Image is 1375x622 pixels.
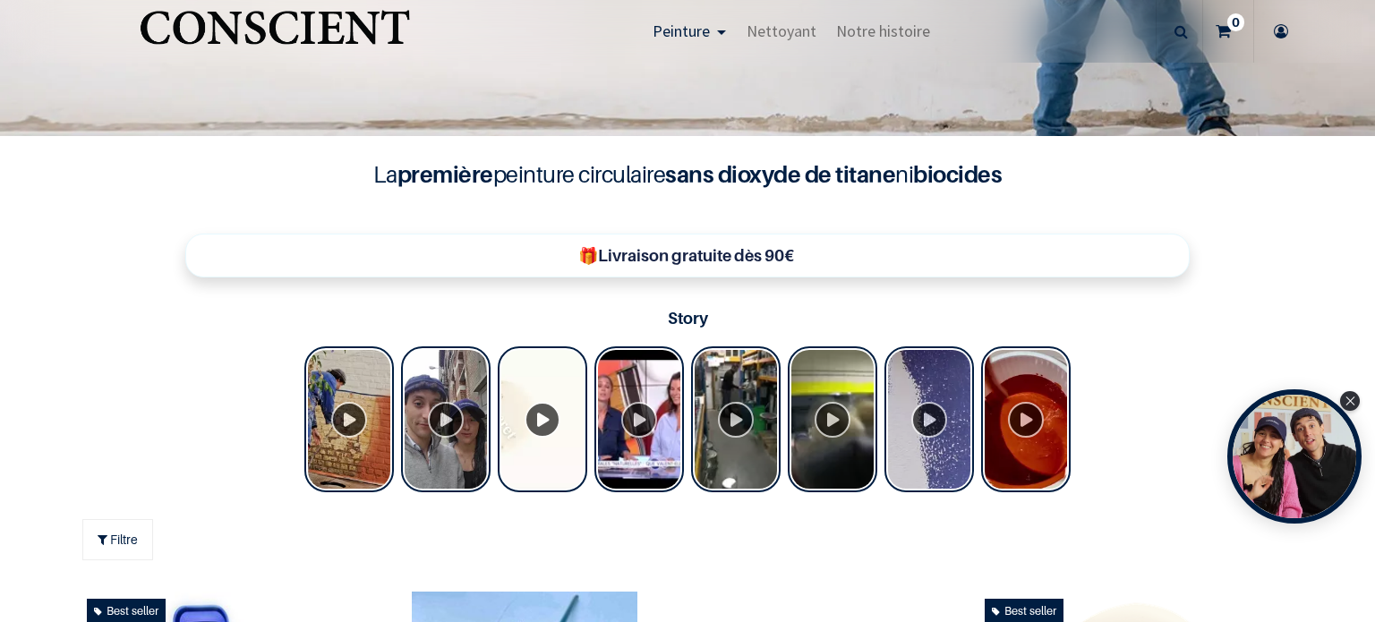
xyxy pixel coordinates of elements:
div: Tolstoy Stories [304,346,1071,496]
span: Notre histoire [836,21,930,41]
b: biocides [913,160,1002,188]
span: Nettoyant [747,21,816,41]
div: Best seller [87,599,166,622]
div: Close Tolstoy widget [1340,391,1360,411]
span: Peinture [653,21,710,41]
span: Filtre [110,530,138,549]
div: Open Tolstoy widget [1227,389,1362,524]
div: Tolstoy bubble widget [1227,389,1362,524]
h4: La peinture circulaire ni [329,158,1046,192]
div: Best seller [985,599,1063,622]
sup: 0 [1227,13,1244,31]
b: première [397,160,493,188]
b: 🎁Livraison gratuite dès 90€ [578,246,794,265]
div: Open Tolstoy [1227,389,1362,524]
b: sans dioxyde de titane [665,160,895,188]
